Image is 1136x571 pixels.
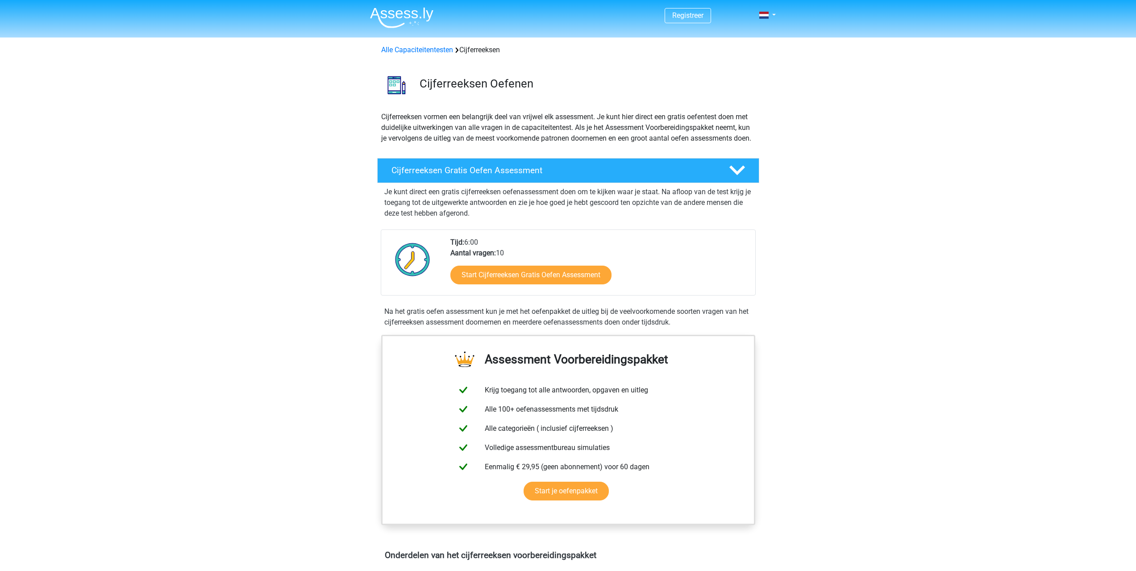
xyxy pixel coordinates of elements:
a: Cijferreeksen Gratis Oefen Assessment [374,158,763,183]
a: Start Cijferreeksen Gratis Oefen Assessment [450,266,612,284]
a: Start je oefenpakket [524,482,609,500]
h4: Cijferreeksen Gratis Oefen Assessment [391,165,715,175]
a: Alle Capaciteitentesten [381,46,453,54]
p: Cijferreeksen vormen een belangrijk deel van vrijwel elk assessment. Je kunt hier direct een grat... [381,112,755,144]
p: Je kunt direct een gratis cijferreeksen oefenassessment doen om te kijken waar je staat. Na afloo... [384,187,752,219]
img: cijferreeksen [378,66,416,104]
img: Klok [390,237,435,282]
div: Na het gratis oefen assessment kun je met het oefenpakket de uitleg bij de veelvoorkomende soorte... [381,306,756,328]
a: Registreer [672,11,703,20]
div: Cijferreeksen [378,45,759,55]
img: Assessly [370,7,433,28]
b: Tijd: [450,238,464,246]
h3: Cijferreeksen Oefenen [420,77,752,91]
div: 6:00 10 [444,237,755,295]
b: Aantal vragen: [450,249,496,257]
h4: Onderdelen van het cijferreeksen voorbereidingspakket [385,550,752,560]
